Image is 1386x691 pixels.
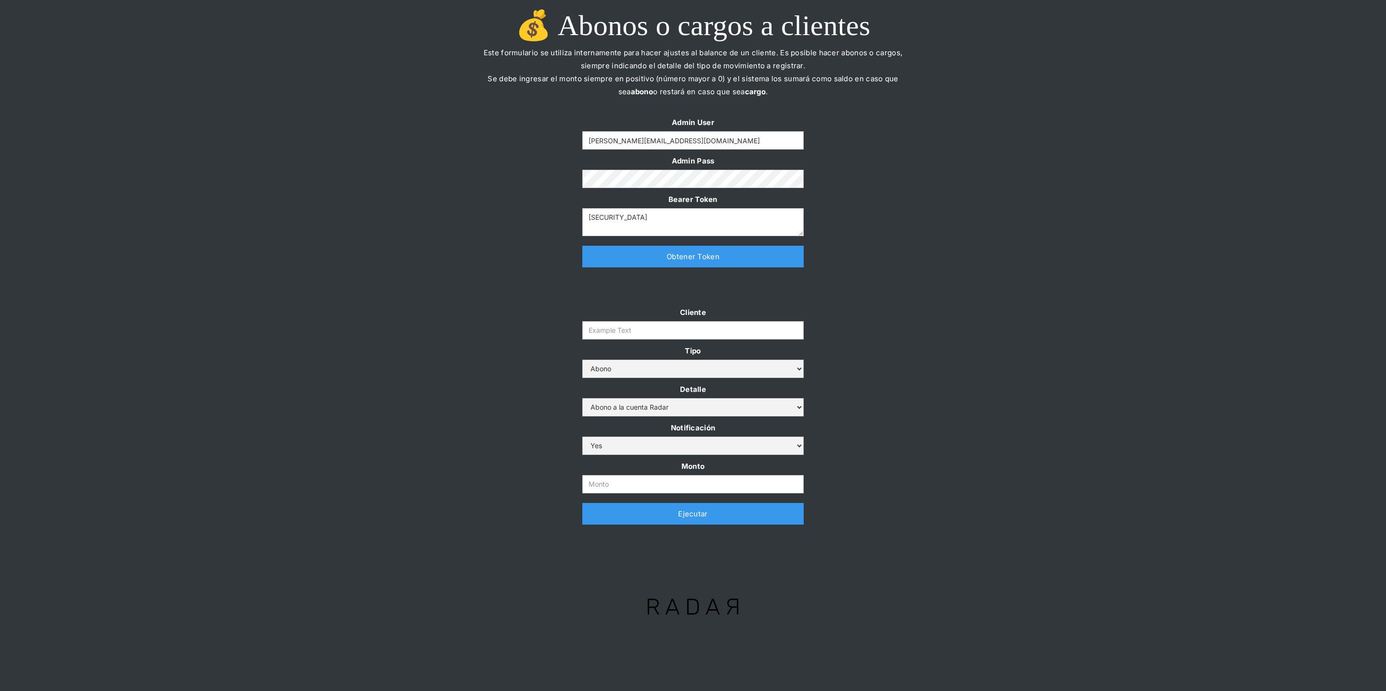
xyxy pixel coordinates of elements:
[582,193,804,206] label: Bearer Token
[582,383,804,396] label: Detalle
[582,154,804,167] label: Admin Pass
[582,460,804,473] label: Monto
[476,46,910,111] p: Este formulario se utiliza internamente para hacer ajustes al balance de un cliente. Es posible h...
[745,87,766,96] strong: cargo
[582,321,804,339] input: Example Text
[582,503,804,525] a: Ejecutar
[582,131,804,150] input: Example Text
[582,421,804,434] label: Notificación
[582,344,804,357] label: Tipo
[476,10,910,41] h1: 💰 Abonos o cargos a clientes
[631,582,754,630] img: Logo Radar
[582,475,804,493] input: Monto
[582,306,804,319] label: Cliente
[582,116,804,129] label: Admin User
[582,246,804,267] a: Obtener Token
[631,87,654,96] strong: abono
[582,116,804,236] form: Form
[582,306,804,493] form: Form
